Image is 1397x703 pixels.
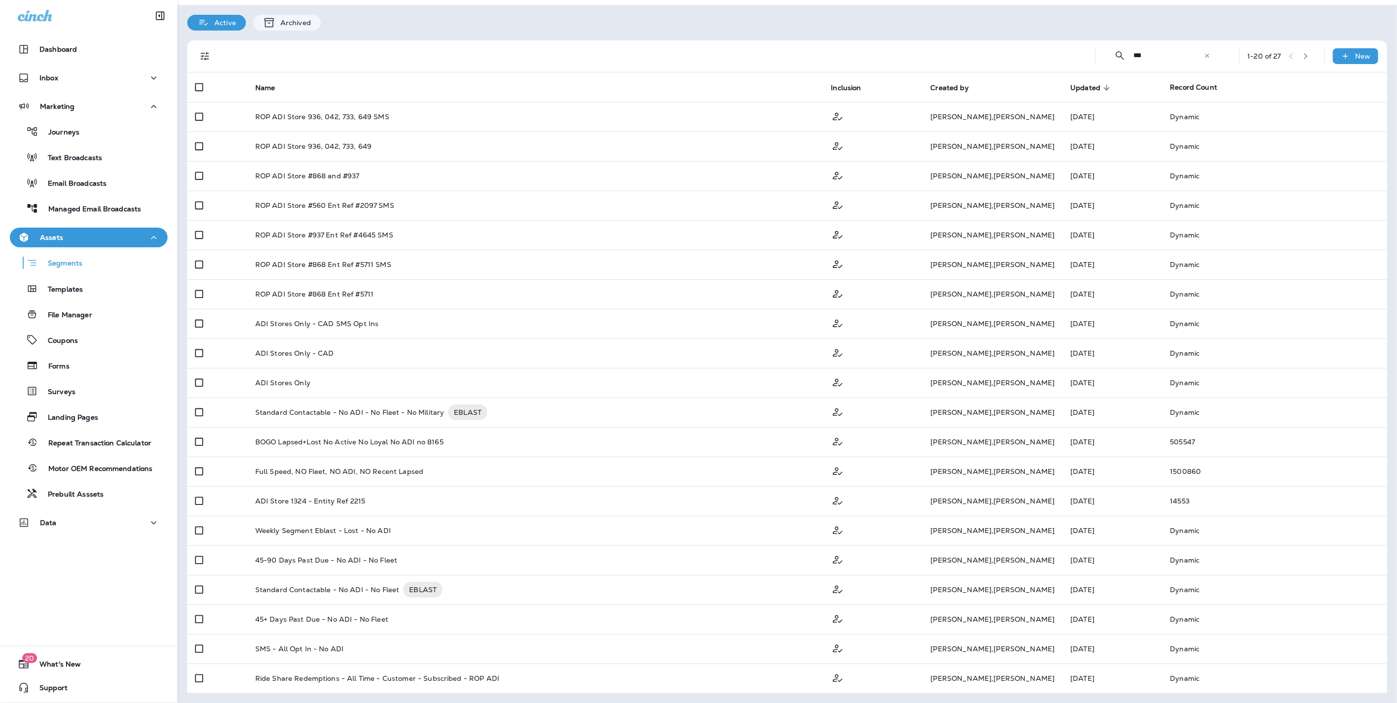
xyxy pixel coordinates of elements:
[38,128,79,137] p: Journeys
[38,388,75,397] p: Surveys
[10,121,168,142] button: Journeys
[10,678,168,698] button: Support
[923,368,1063,398] td: [PERSON_NAME] , [PERSON_NAME]
[209,19,236,27] p: Active
[1062,250,1162,279] td: [DATE]
[255,231,393,239] p: ROP ADI Store #937 Ent Ref #4645 SMS
[1162,191,1387,220] td: Dynamic
[10,513,168,533] button: Data
[10,330,168,350] button: Coupons
[10,406,168,427] button: Landing Pages
[1062,161,1162,191] td: [DATE]
[931,84,969,92] span: Created by
[10,654,168,674] button: 20What's New
[10,278,168,299] button: Templates
[38,490,103,500] p: Prebuilt Asssets
[448,407,487,417] span: EBLAST
[923,338,1063,368] td: [PERSON_NAME] , [PERSON_NAME]
[38,285,83,295] p: Templates
[831,289,844,298] span: Customer Only
[1062,132,1162,161] td: [DATE]
[10,355,168,376] button: Forms
[38,205,141,214] p: Managed Email Broadcasts
[831,584,844,593] span: Customer Only
[1062,398,1162,427] td: [DATE]
[923,604,1063,634] td: [PERSON_NAME] , [PERSON_NAME]
[831,259,844,268] span: Customer Only
[255,320,379,328] p: ADI Stores Only - CAD SMS Opt Ins
[1162,486,1387,516] td: 14553
[923,279,1063,309] td: [PERSON_NAME] , [PERSON_NAME]
[1062,664,1162,693] td: [DATE]
[38,362,69,371] p: Forms
[10,68,168,88] button: Inbox
[38,259,82,269] p: Segments
[255,201,394,209] p: ROP ADI Store #560 Ent Ref #2097 SMS
[1162,575,1387,604] td: Dynamic
[38,465,153,474] p: Motor OEM Recommendations
[1062,604,1162,634] td: [DATE]
[255,113,389,121] p: ROP ADI Store 936, 042, 733, 649 SMS
[1162,604,1387,634] td: Dynamic
[1162,309,1387,338] td: Dynamic
[1062,338,1162,368] td: [DATE]
[923,664,1063,693] td: [PERSON_NAME] , [PERSON_NAME]
[10,483,168,504] button: Prebuilt Asssets
[255,290,374,298] p: ROP ADI Store #868 Ent Ref #5711
[831,230,844,238] span: Customer Only
[1162,102,1387,132] td: Dynamic
[1062,102,1162,132] td: [DATE]
[10,39,168,59] button: Dashboard
[275,19,311,27] p: Archived
[10,147,168,167] button: Text Broadcasts
[1062,575,1162,604] td: [DATE]
[1162,545,1387,575] td: Dynamic
[923,545,1063,575] td: [PERSON_NAME] , [PERSON_NAME]
[831,348,844,357] span: Customer Only
[10,252,168,273] button: Segments
[831,84,861,92] span: Inclusion
[831,318,844,327] span: Customer Only
[146,6,174,26] button: Collapse Sidebar
[10,458,168,478] button: Motor OEM Recommendations
[255,645,344,653] p: SMS - All Opt In - No ADI
[831,643,844,652] span: Customer Only
[39,45,77,53] p: Dashboard
[831,377,844,386] span: Customer Only
[1062,545,1162,575] td: [DATE]
[923,575,1063,604] td: [PERSON_NAME] , [PERSON_NAME]
[923,102,1063,132] td: [PERSON_NAME] , [PERSON_NAME]
[831,496,844,504] span: Customer Only
[831,170,844,179] span: Customer Only
[38,413,98,423] p: Landing Pages
[38,311,92,320] p: File Manager
[923,132,1063,161] td: [PERSON_NAME] , [PERSON_NAME]
[255,172,360,180] p: ROP ADI Store #868 and #937
[10,198,168,219] button: Managed Email Broadcasts
[1062,457,1162,486] td: [DATE]
[40,519,57,527] p: Data
[39,74,58,82] p: Inbox
[1162,338,1387,368] td: Dynamic
[10,432,168,453] button: Repeat Transaction Calculator
[923,220,1063,250] td: [PERSON_NAME] , [PERSON_NAME]
[22,653,37,663] span: 20
[831,466,844,475] span: Customer Only
[923,516,1063,545] td: [PERSON_NAME] , [PERSON_NAME]
[255,615,388,623] p: 45+ Days Past Due - No ADI - No Fleet
[1162,457,1387,486] td: 1500860
[255,349,334,357] p: ADI Stores Only - CAD
[831,141,844,150] span: Customer Only
[1062,516,1162,545] td: [DATE]
[1162,398,1387,427] td: Dynamic
[1162,427,1387,457] td: 505547
[923,191,1063,220] td: [PERSON_NAME] , [PERSON_NAME]
[1170,83,1218,92] span: Record Count
[831,200,844,209] span: Customer Only
[923,398,1063,427] td: [PERSON_NAME] , [PERSON_NAME]
[923,427,1063,457] td: [PERSON_NAME] , [PERSON_NAME]
[10,97,168,116] button: Marketing
[448,404,487,420] div: EBLAST
[1062,279,1162,309] td: [DATE]
[831,673,844,682] span: Customer Only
